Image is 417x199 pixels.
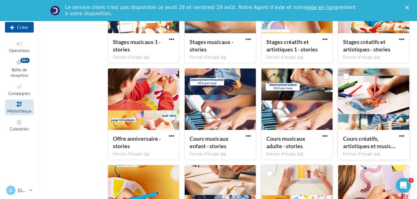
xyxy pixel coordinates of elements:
span: Campagnes [8,91,30,96]
span: Opérations [9,48,30,53]
div: Format d'image: jpg [343,55,404,60]
div: Format d'image: jpg [113,55,174,60]
a: Campagnes [5,82,34,97]
button: Créer [5,22,34,33]
div: Format d'image: jpg [190,151,251,157]
span: Calendrier [10,126,29,131]
span: D [9,187,12,193]
a: Boîte de réception99+ [5,57,34,79]
span: Médiathèque [7,108,32,113]
div: Format d'image: jpg [266,55,328,60]
iframe: Intercom live chat [396,178,411,193]
div: Le service client n'est pas disponible ce jeudi 28 et vendredi 29 août. Notre Agent d'aide et not... [65,4,357,17]
span: Stages créatifs et artistiques - stories [343,38,390,53]
span: Cours musicaux enfant - stories [190,135,229,149]
a: aide en ligne [306,4,338,10]
a: Médiathèque [5,99,34,115]
a: D [GEOGRAPHIC_DATA] [5,184,34,196]
span: Boîte de réception [11,67,28,78]
div: Nouvelle campagne [5,22,34,33]
a: Opérations [5,39,34,54]
p: [GEOGRAPHIC_DATA] [18,187,27,193]
span: Offre anniversaire - stories [113,135,161,149]
div: Format d'image: jpg [266,151,328,157]
div: Format d'image: jpg [343,151,404,157]
span: Stages musicaux 1 - stories [113,38,161,53]
span: 1 [409,178,414,183]
img: Profile image for Service-Client [50,6,60,15]
span: Cours créatifs, artistiques et musicaux - stories [343,135,396,149]
span: Stages créatifs et artistiques 1 - stories [266,38,318,53]
div: Format d'image: jpg [190,55,251,60]
span: Cours musicaux adulte - stories [266,135,305,149]
a: Calendrier [5,117,34,133]
div: Fermer [405,6,411,9]
div: 99+ [20,58,30,63]
div: Format d'image: jpg [113,151,174,157]
span: Stages musicaux - stories [190,38,233,53]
